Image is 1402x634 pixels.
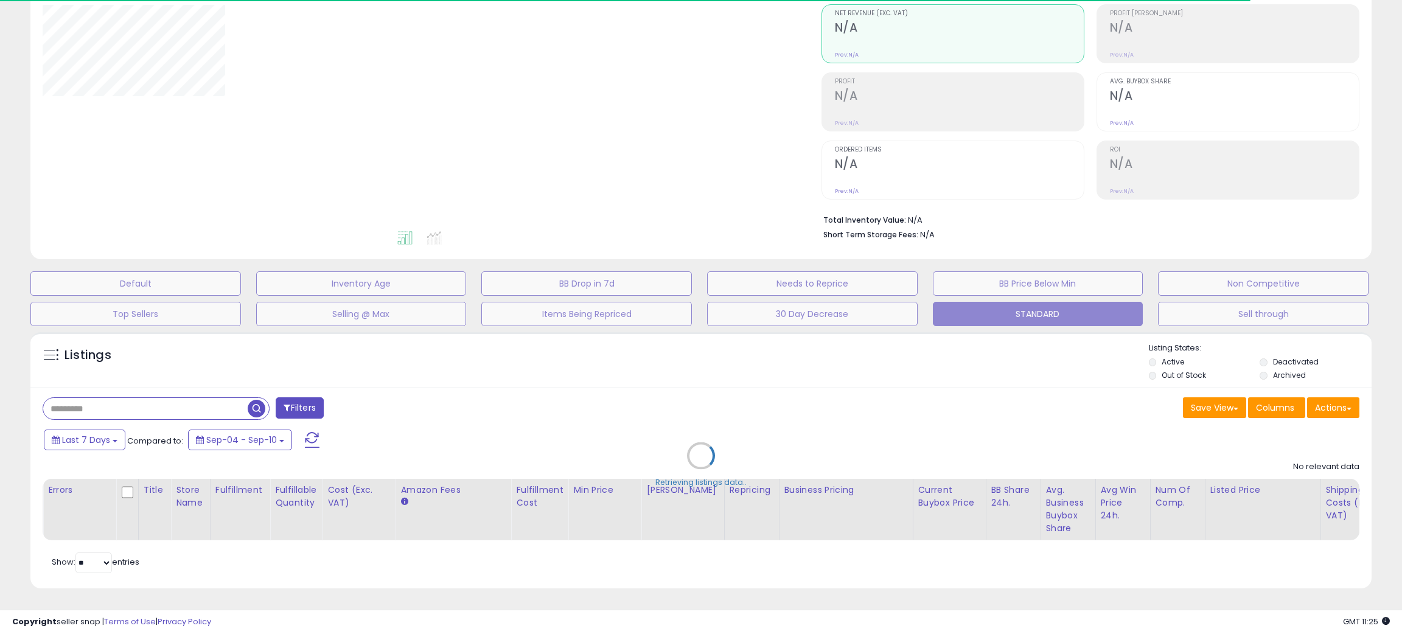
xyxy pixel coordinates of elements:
[835,147,1084,153] span: Ordered Items
[1110,21,1359,37] h2: N/A
[12,616,57,627] strong: Copyright
[256,271,467,296] button: Inventory Age
[835,157,1084,173] h2: N/A
[835,21,1084,37] h2: N/A
[1110,78,1359,85] span: Avg. Buybox Share
[158,616,211,627] a: Privacy Policy
[12,616,211,628] div: seller snap | |
[707,302,918,326] button: 30 Day Decrease
[1110,157,1359,173] h2: N/A
[481,271,692,296] button: BB Drop in 7d
[835,78,1084,85] span: Profit
[1343,616,1390,627] span: 2025-09-18 11:25 GMT
[1110,89,1359,105] h2: N/A
[835,10,1084,17] span: Net Revenue (Exc. VAT)
[933,271,1143,296] button: BB Price Below Min
[481,302,692,326] button: Items Being Repriced
[256,302,467,326] button: Selling @ Max
[1110,119,1134,127] small: Prev: N/A
[1110,147,1359,153] span: ROI
[104,616,156,627] a: Terms of Use
[835,119,859,127] small: Prev: N/A
[1158,302,1369,326] button: Sell through
[30,271,241,296] button: Default
[707,271,918,296] button: Needs to Reprice
[823,229,918,240] b: Short Term Storage Fees:
[1110,10,1359,17] span: Profit [PERSON_NAME]
[655,477,747,488] div: Retrieving listings data..
[835,89,1084,105] h2: N/A
[823,212,1350,226] li: N/A
[835,187,859,195] small: Prev: N/A
[30,302,241,326] button: Top Sellers
[1110,187,1134,195] small: Prev: N/A
[835,51,859,58] small: Prev: N/A
[920,229,935,240] span: N/A
[1110,51,1134,58] small: Prev: N/A
[1158,271,1369,296] button: Non Competitive
[823,215,906,225] b: Total Inventory Value:
[933,302,1143,326] button: STANDARD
